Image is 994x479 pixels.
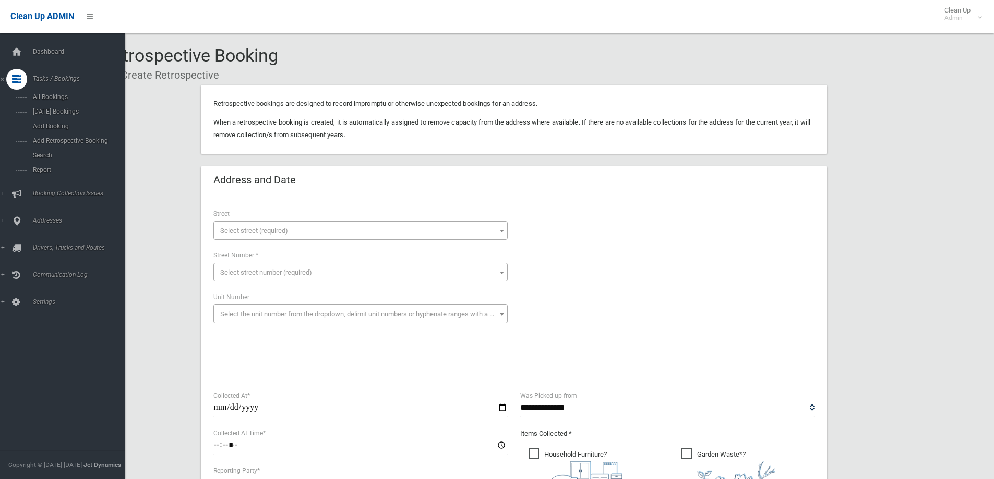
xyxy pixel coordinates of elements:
span: Tasks / Bookings [30,75,133,82]
span: Communication Log [30,271,133,278]
label: Collected At Time* [213,427,266,439]
span: Clean Up [939,6,981,22]
p: Items Collected * [520,427,815,440]
span: Dashboard [30,48,133,55]
span: Select the unit number from the dropdown, delimit unit numbers or hyphenate ranges with a comma [220,310,512,318]
span: Clean Up ADMIN [10,11,74,21]
label: Collected At* [213,390,250,401]
header: Address and Date [201,170,308,190]
span: Drivers, Trucks and Routes [30,244,133,251]
span: Select street (required) [220,227,288,235]
span: Copyright © [DATE]-[DATE] [8,461,82,469]
small: Admin [944,14,971,22]
span: Add Retrospective Booking [30,137,124,144]
p: Retrospective bookings are designed to record impromptu or otherwise unexpected bookings for an a... [213,97,815,110]
span: All Bookings [30,93,124,101]
li: Create Retrospective [114,66,219,85]
span: Select street number (required) [220,268,312,276]
span: Report [30,166,124,174]
span: Search [30,152,124,159]
span: Booking Collection Issues [30,190,133,197]
strong: Jet Dynamics [83,461,121,469]
span: [DATE] Bookings [30,108,124,115]
p: When a retrospective booking is created, it is automatically assigned to remove capacity from the... [213,116,815,141]
span: Addresses [30,217,133,224]
span: Add Booking [30,122,124,130]
label: Reporting Party* [213,465,260,476]
span: Settings [30,298,133,305]
span: Create Retrospective Booking [46,45,278,66]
